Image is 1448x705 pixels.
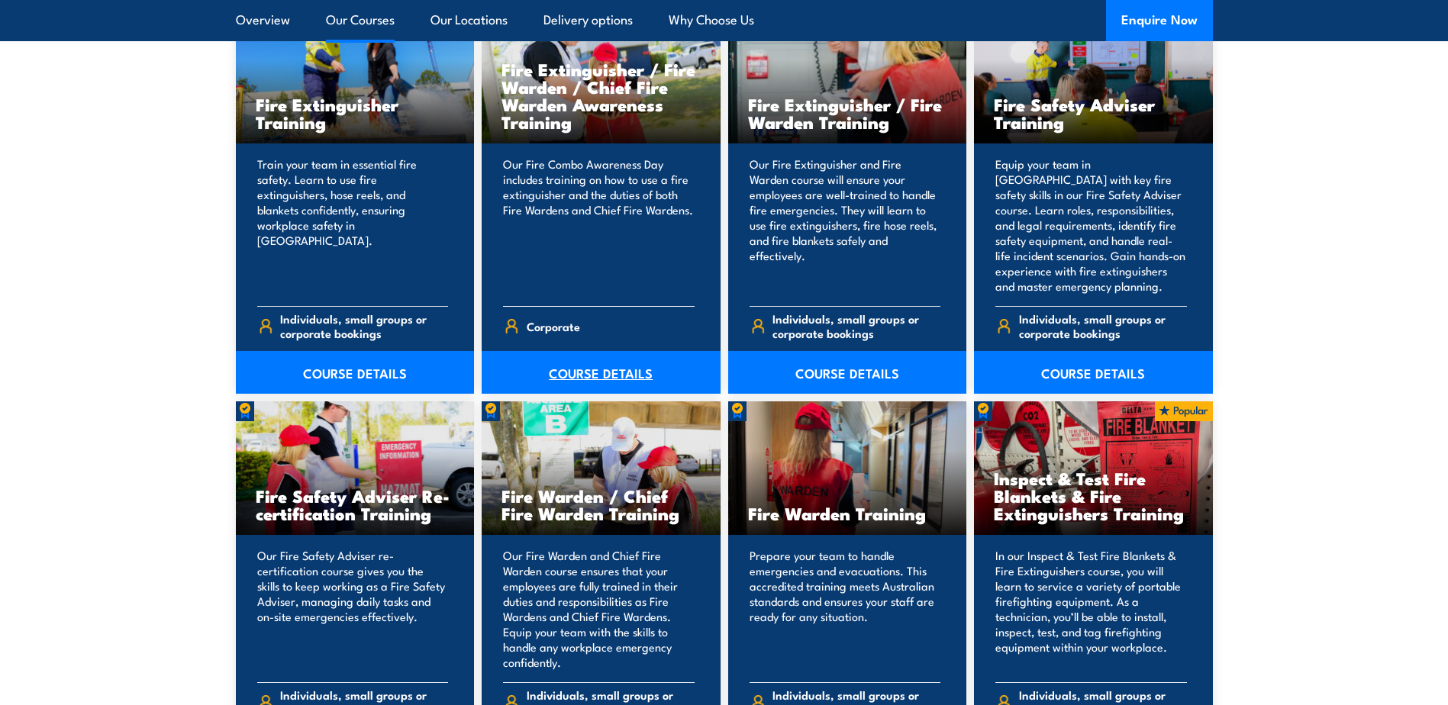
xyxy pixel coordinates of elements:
h3: Inspect & Test Fire Blankets & Fire Extinguishers Training [994,469,1193,522]
p: Our Fire Safety Adviser re-certification course gives you the skills to keep working as a Fire Sa... [257,548,449,670]
p: In our Inspect & Test Fire Blankets & Fire Extinguishers course, you will learn to service a vari... [995,548,1187,670]
a: COURSE DETAILS [482,351,721,394]
span: Individuals, small groups or corporate bookings [280,311,448,340]
h3: Fire Safety Adviser Training [994,95,1193,130]
p: Our Fire Warden and Chief Fire Warden course ensures that your employees are fully trained in the... [503,548,695,670]
p: Prepare your team to handle emergencies and evacuations. This accredited training meets Australia... [750,548,941,670]
h3: Fire Extinguisher / Fire Warden Training [748,95,947,130]
h3: Fire Extinguisher Training [256,95,455,130]
h3: Fire Extinguisher / Fire Warden / Chief Fire Warden Awareness Training [501,60,701,130]
p: Equip your team in [GEOGRAPHIC_DATA] with key fire safety skills in our Fire Safety Adviser cours... [995,156,1187,294]
span: Individuals, small groups or corporate bookings [1019,311,1187,340]
a: COURSE DETAILS [974,351,1213,394]
p: Our Fire Combo Awareness Day includes training on how to use a fire extinguisher and the duties o... [503,156,695,294]
p: Train your team in essential fire safety. Learn to use fire extinguishers, hose reels, and blanke... [257,156,449,294]
h3: Fire Safety Adviser Re-certification Training [256,487,455,522]
h3: Fire Warden Training [748,504,947,522]
h3: Fire Warden / Chief Fire Warden Training [501,487,701,522]
span: Corporate [527,314,580,338]
a: COURSE DETAILS [728,351,967,394]
a: COURSE DETAILS [236,351,475,394]
p: Our Fire Extinguisher and Fire Warden course will ensure your employees are well-trained to handl... [750,156,941,294]
span: Individuals, small groups or corporate bookings [772,311,940,340]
